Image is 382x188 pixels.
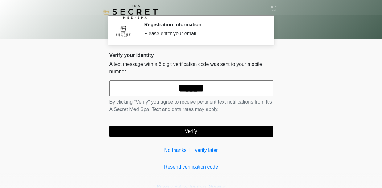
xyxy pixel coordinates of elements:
h2: Verify your identity [109,52,273,58]
a: No thanks, I'll verify later [109,147,273,154]
img: Agent Avatar [114,22,133,40]
button: Verify [109,126,273,137]
h2: Registration Information [144,22,264,28]
div: Please enter your email [144,30,264,37]
a: Resend verification code [109,163,273,171]
p: A text message with a 6 digit verification code was sent to your mobile number. [109,61,273,75]
img: It's A Secret Med Spa Logo [103,5,158,19]
p: By clicking "Verify" you agree to receive pertinent text notifications from It's A Secret Med Spa... [109,98,273,113]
